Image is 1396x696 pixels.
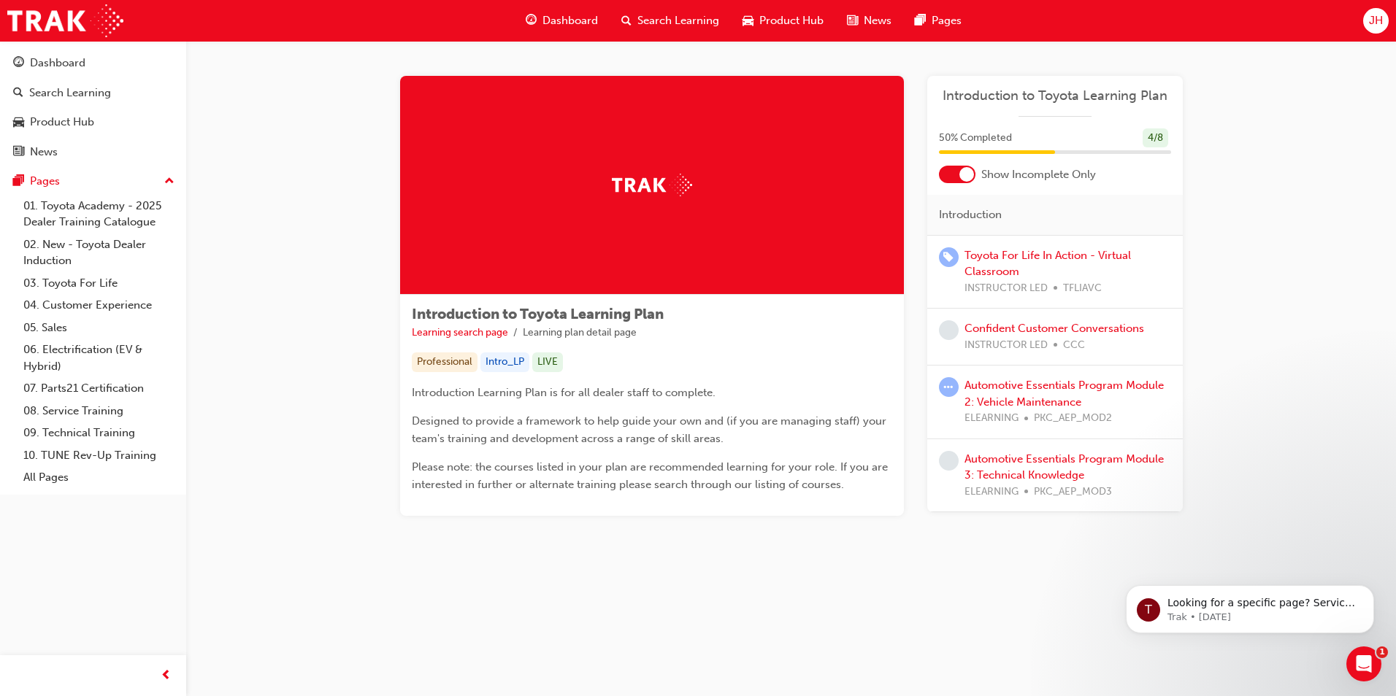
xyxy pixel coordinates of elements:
div: 4 / 8 [1143,128,1168,148]
span: Introduction to Toyota Learning Plan [412,306,664,322]
span: car-icon [13,116,24,129]
a: All Pages [18,466,180,489]
button: JH [1363,8,1389,34]
a: 05. Sales [18,317,180,339]
a: 06. Electrification (EV & Hybrid) [18,339,180,377]
span: learningRecordVerb_ENROLL-icon [939,247,959,267]
div: LIVE [532,352,563,372]
span: ELEARNING [964,410,1019,427]
span: learningRecordVerb_ATTEMPT-icon [939,377,959,397]
span: Introduction [939,206,1002,223]
a: 04. Customer Experience [18,294,180,317]
span: PKC_AEP_MOD3 [1034,484,1112,500]
div: Search Learning [29,85,111,101]
span: ELEARNING [964,484,1019,500]
span: up-icon [164,172,174,191]
span: Introduction Learning Plan is for all dealer staff to complete. [412,386,716,399]
span: learningRecordVerb_NONE-icon [939,451,959,471]
span: prev-icon [161,667,172,685]
div: Intro_LP [480,352,529,372]
span: news-icon [847,12,858,30]
div: Product Hub [30,114,94,131]
li: Learning plan detail page [523,325,637,341]
span: Pages [932,12,962,29]
iframe: Intercom live chat [1346,646,1381,681]
span: TFLIAVC [1063,280,1102,297]
span: CCC [1063,337,1085,354]
span: car-icon [743,12,753,30]
span: Designed to provide a framework to help guide your own and (if you are managing staff) your team'... [412,414,889,445]
span: guage-icon [526,12,537,30]
span: Search Learning [637,12,719,29]
span: Show Incomplete Only [981,166,1096,183]
span: PKC_AEP_MOD2 [1034,410,1112,427]
a: Learning search page [412,326,508,339]
span: News [864,12,891,29]
a: 03. Toyota For Life [18,272,180,295]
a: news-iconNews [835,6,903,36]
a: Product Hub [6,109,180,136]
a: Automotive Essentials Program Module 2: Vehicle Maintenance [964,379,1164,409]
span: guage-icon [13,57,24,70]
a: Dashboard [6,50,180,77]
span: pages-icon [13,175,24,188]
a: 09. Technical Training [18,422,180,444]
a: search-iconSearch Learning [610,6,731,36]
a: 08. Service Training [18,400,180,422]
a: Confident Customer Conversations [964,322,1144,335]
span: learningRecordVerb_NONE-icon [939,320,959,340]
div: Pages [30,173,60,190]
a: Toyota For Life In Action - Virtual Classroom [964,249,1131,279]
a: pages-iconPages [903,6,973,36]
div: Dashboard [30,55,85,71]
button: Pages [6,168,180,195]
span: news-icon [13,146,24,159]
img: Trak [612,174,692,196]
div: Professional [412,352,478,372]
a: 10. TUNE Rev-Up Training [18,444,180,467]
span: 50 % Completed [939,130,1012,147]
div: News [30,144,58,161]
a: guage-iconDashboard [514,6,610,36]
span: INSTRUCTOR LED [964,280,1048,297]
span: JH [1369,12,1383,29]
button: DashboardSearch LearningProduct HubNews [6,47,180,168]
a: car-iconProduct Hub [731,6,835,36]
a: 02. New - Toyota Dealer Induction [18,233,180,272]
a: Automotive Essentials Program Module 3: Technical Knowledge [964,452,1164,482]
img: Trak [7,4,123,37]
span: pages-icon [915,12,926,30]
a: News [6,139,180,166]
a: 01. Toyota Academy - 2025 Dealer Training Catalogue [18,195,180,233]
span: search-icon [621,12,632,30]
iframe: Intercom notifications message [1104,554,1396,657]
span: Please note: the courses listed in your plan are recommended learning for your role. If you are i... [412,460,891,491]
span: search-icon [13,87,23,100]
span: Product Hub [759,12,824,29]
span: Dashboard [542,12,598,29]
a: 07. Parts21 Certification [18,377,180,400]
a: Search Learning [6,80,180,107]
span: INSTRUCTOR LED [964,337,1048,354]
span: 1 [1376,646,1388,658]
a: Introduction to Toyota Learning Plan [939,88,1171,104]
